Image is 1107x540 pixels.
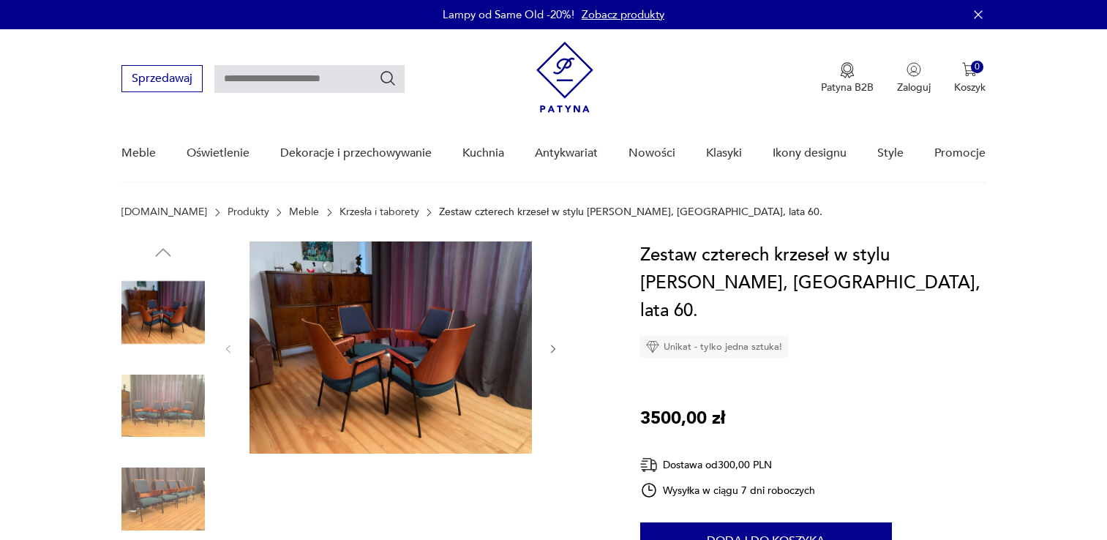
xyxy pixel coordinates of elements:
[121,271,205,354] img: Zdjęcie produktu Zestaw czterech krzeseł w stylu Hanno Von Gustedta, Austria, lata 60.
[536,42,593,113] img: Patyna - sklep z meblami i dekoracjami vintage
[821,62,874,94] a: Ikona medaluPatyna B2B
[339,206,419,218] a: Krzesła i taborety
[249,241,532,454] img: Zdjęcie produktu Zestaw czterech krzeseł w stylu Hanno Von Gustedta, Austria, lata 60.
[582,7,664,22] a: Zobacz produkty
[439,206,822,218] p: Zestaw czterech krzeseł w stylu [PERSON_NAME], [GEOGRAPHIC_DATA], lata 60.
[379,70,397,87] button: Szukaj
[228,206,269,218] a: Produkty
[954,80,986,94] p: Koszyk
[121,75,203,85] a: Sprzedawaj
[628,125,675,181] a: Nowości
[462,125,504,181] a: Kuchnia
[840,62,855,78] img: Ikona medalu
[187,125,249,181] a: Oświetlenie
[773,125,847,181] a: Ikony designu
[821,62,874,94] button: Patyna B2B
[640,481,816,499] div: Wysyłka w ciągu 7 dni roboczych
[443,7,574,22] p: Lampy od Same Old -20%!
[280,125,432,181] a: Dekoracje i przechowywanie
[897,62,931,94] button: Zaloguj
[971,61,983,73] div: 0
[877,125,904,181] a: Style
[706,125,742,181] a: Klasyki
[821,80,874,94] p: Patyna B2B
[640,241,986,325] h1: Zestaw czterech krzeseł w stylu [PERSON_NAME], [GEOGRAPHIC_DATA], lata 60.
[121,364,205,448] img: Zdjęcie produktu Zestaw czterech krzeseł w stylu Hanno Von Gustedta, Austria, lata 60.
[954,62,986,94] button: 0Koszyk
[640,456,816,474] div: Dostawa od 300,00 PLN
[121,65,203,92] button: Sprzedawaj
[934,125,986,181] a: Promocje
[121,125,156,181] a: Meble
[962,62,977,77] img: Ikona koszyka
[897,80,931,94] p: Zaloguj
[289,206,319,218] a: Meble
[640,336,788,358] div: Unikat - tylko jedna sztuka!
[646,340,659,353] img: Ikona diamentu
[640,405,725,432] p: 3500,00 zł
[907,62,921,77] img: Ikonka użytkownika
[640,456,658,474] img: Ikona dostawy
[535,125,598,181] a: Antykwariat
[121,206,207,218] a: [DOMAIN_NAME]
